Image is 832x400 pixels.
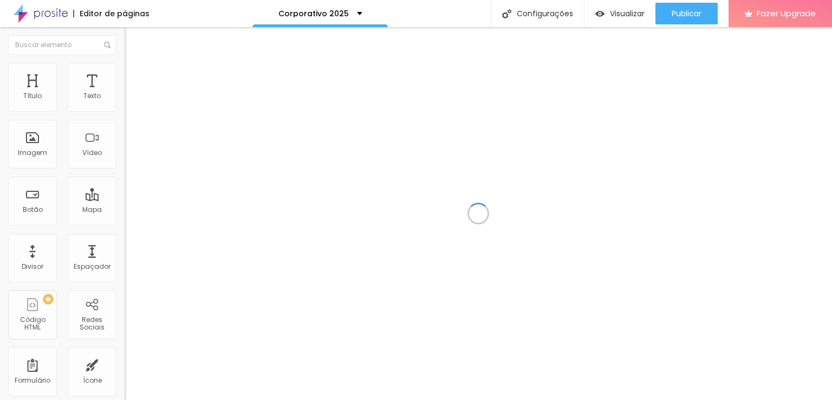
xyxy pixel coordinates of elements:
div: Texto [83,92,101,100]
div: Redes Sociais [70,316,113,332]
div: Espaçador [74,263,110,270]
span: Publicar [672,9,701,18]
div: Título [23,92,42,100]
button: Visualizar [584,3,655,24]
span: Fazer Upgrade [757,9,816,18]
div: Divisor [22,263,43,270]
button: Publicar [655,3,718,24]
img: view-1.svg [595,9,604,18]
div: Botão [23,206,43,214]
div: Código HTML [11,316,54,332]
div: Ícone [83,377,102,384]
img: Icone [104,42,110,48]
p: Corporativo 2025 [278,10,349,17]
input: Buscar elemento [8,35,116,55]
span: Visualizar [610,9,645,18]
div: Vídeo [82,149,102,157]
div: Formulário [15,377,50,384]
img: Icone [502,9,511,18]
div: Mapa [82,206,102,214]
div: Editor de páginas [73,10,149,17]
div: Imagem [18,149,47,157]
